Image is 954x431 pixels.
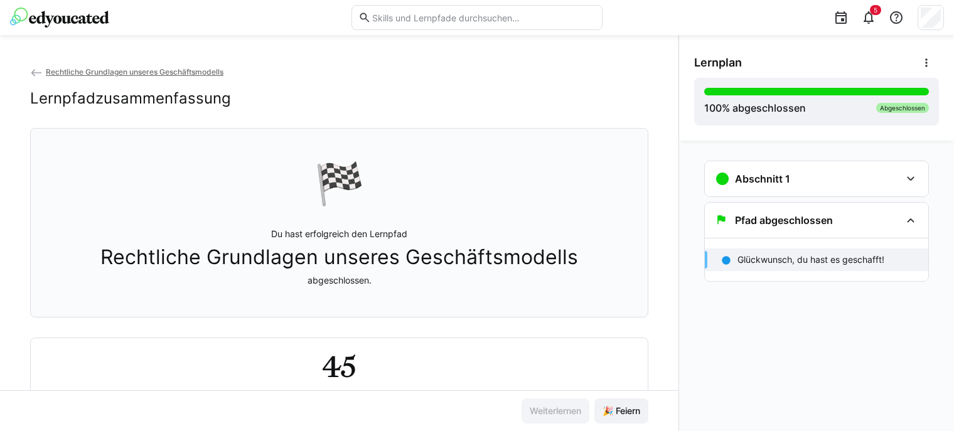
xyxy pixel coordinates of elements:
[371,12,596,23] input: Skills und Lernpfade durchsuchen…
[735,214,833,226] h3: Pfad abgeschlossen
[528,405,583,417] span: Weiterlernen
[874,6,877,14] span: 5
[304,390,375,398] div: Minuten gelernt
[322,348,356,385] h2: 45
[737,253,884,266] p: Glückwunsch, du hast es geschafft!
[30,89,231,108] h2: Lernpfadzusammenfassung
[694,56,742,70] span: Lernplan
[601,405,642,417] span: 🎉 Feiern
[704,100,806,115] div: % abgeschlossen
[30,67,223,77] a: Rechtliche Grundlagen unseres Geschäftsmodells
[522,398,589,423] button: Weiterlernen
[735,173,790,185] h3: Abschnitt 1
[704,102,722,114] span: 100
[46,67,223,77] span: Rechtliche Grundlagen unseres Geschäftsmodells
[594,398,648,423] button: 🎉 Feiern
[100,245,578,269] span: Rechtliche Grundlagen unseres Geschäftsmodells
[314,159,365,208] div: 🏁
[876,103,929,113] div: Abgeschlossen
[100,228,578,287] p: Du hast erfolgreich den Lernpfad abgeschlossen.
